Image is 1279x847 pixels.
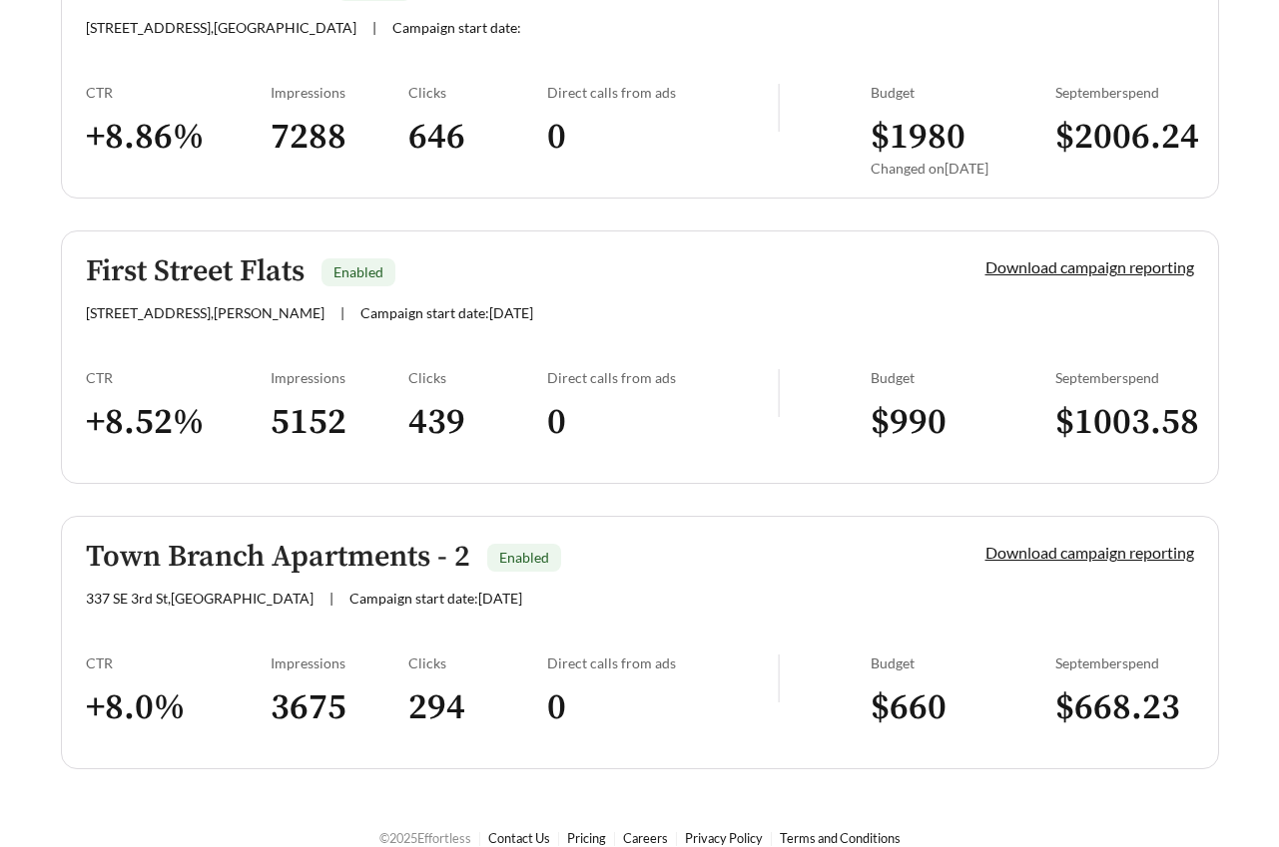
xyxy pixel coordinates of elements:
[547,369,778,386] div: Direct calls from ads
[547,115,778,160] h3: 0
[86,541,470,574] h5: Town Branch Apartments - 2
[271,84,409,101] div: Impressions
[61,230,1219,484] a: First Street FlatsEnabled[STREET_ADDRESS],[PERSON_NAME]|Campaign start date:[DATE]Download campai...
[871,84,1055,101] div: Budget
[871,115,1055,160] h3: $ 1980
[61,516,1219,769] a: Town Branch Apartments - 2Enabled337 SE 3rd St,[GEOGRAPHIC_DATA]|Campaign start date:[DATE]Downlo...
[778,654,780,702] img: line
[408,84,547,101] div: Clicks
[329,590,333,607] span: |
[86,590,314,607] span: 337 SE 3rd St , [GEOGRAPHIC_DATA]
[547,685,778,730] h3: 0
[1055,400,1194,445] h3: $ 1003.58
[985,543,1194,562] a: Download campaign reporting
[778,369,780,417] img: line
[340,304,344,321] span: |
[372,19,376,36] span: |
[1055,654,1194,671] div: September spend
[86,115,271,160] h3: + 8.86 %
[271,369,409,386] div: Impressions
[547,654,778,671] div: Direct calls from ads
[271,654,409,671] div: Impressions
[349,590,522,607] span: Campaign start date: [DATE]
[408,654,547,671] div: Clicks
[1055,685,1194,730] h3: $ 668.23
[379,830,471,846] span: © 2025 Effortless
[392,19,521,36] span: Campaign start date:
[408,685,547,730] h3: 294
[567,830,606,846] a: Pricing
[871,685,1055,730] h3: $ 660
[86,369,271,386] div: CTR
[871,369,1055,386] div: Budget
[778,84,780,132] img: line
[333,263,383,280] span: Enabled
[86,400,271,445] h3: + 8.52 %
[86,255,305,288] h5: First Street Flats
[488,830,550,846] a: Contact Us
[271,685,409,730] h3: 3675
[1055,84,1194,101] div: September spend
[408,369,547,386] div: Clicks
[86,685,271,730] h3: + 8.0 %
[623,830,668,846] a: Careers
[871,400,1055,445] h3: $ 990
[86,84,271,101] div: CTR
[86,304,324,321] span: [STREET_ADDRESS] , [PERSON_NAME]
[547,400,778,445] h3: 0
[86,19,356,36] span: [STREET_ADDRESS] , [GEOGRAPHIC_DATA]
[86,654,271,671] div: CTR
[271,400,409,445] h3: 5152
[685,830,763,846] a: Privacy Policy
[499,549,549,566] span: Enabled
[1055,115,1194,160] h3: $ 2006.24
[360,304,533,321] span: Campaign start date: [DATE]
[408,115,547,160] h3: 646
[780,830,901,846] a: Terms and Conditions
[1055,369,1194,386] div: September spend
[985,257,1194,276] a: Download campaign reporting
[547,84,778,101] div: Direct calls from ads
[271,115,409,160] h3: 7288
[871,160,1055,177] div: Changed on [DATE]
[871,654,1055,671] div: Budget
[408,400,547,445] h3: 439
